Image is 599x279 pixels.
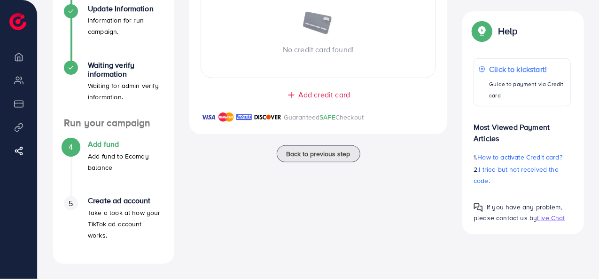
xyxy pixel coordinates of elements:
img: Popup guide [474,203,483,212]
p: Guaranteed Checkout [284,112,364,123]
p: Information for run campaign. [88,15,163,37]
span: How to activate Credit card? [478,152,562,162]
img: brand [218,112,234,123]
h4: Add fund [88,140,163,149]
img: logo [9,13,26,30]
p: No credit card found! [201,44,436,55]
span: Add credit card [298,89,350,100]
h4: Waiting verify information [88,61,163,79]
span: I tried but not received the code. [474,165,559,185]
img: image [302,12,335,36]
p: Most Viewed Payment Articles [474,114,571,144]
img: brand [201,112,216,123]
p: 2. [474,164,571,186]
h4: Create ad account [88,196,163,205]
iframe: Chat [559,237,592,272]
li: Create ad account [53,196,174,253]
p: Waiting for admin verify information. [88,80,163,103]
img: brand [236,112,252,123]
p: Guide to payment via Credit card [489,79,566,101]
h4: Run your campaign [53,117,174,129]
li: Update Information [53,4,174,61]
span: 5 [69,198,73,209]
h4: Update Information [88,4,163,13]
p: Take a look at how your TikTok ad account works. [88,207,163,241]
li: Waiting verify information [53,61,174,117]
button: Back to previous step [277,145,360,162]
p: Add fund to Ecomdy balance [88,151,163,173]
p: 1. [474,151,571,163]
img: brand [254,112,281,123]
span: If you have any problem, please contact us by [474,202,562,223]
p: Click to kickstart! [489,64,566,75]
img: Popup guide [474,23,490,40]
span: Back to previous step [287,149,350,159]
span: Live Chat [537,213,565,223]
li: Add fund [53,140,174,196]
p: Help [498,25,518,37]
span: SAFE [319,112,335,122]
span: 4 [69,142,73,152]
